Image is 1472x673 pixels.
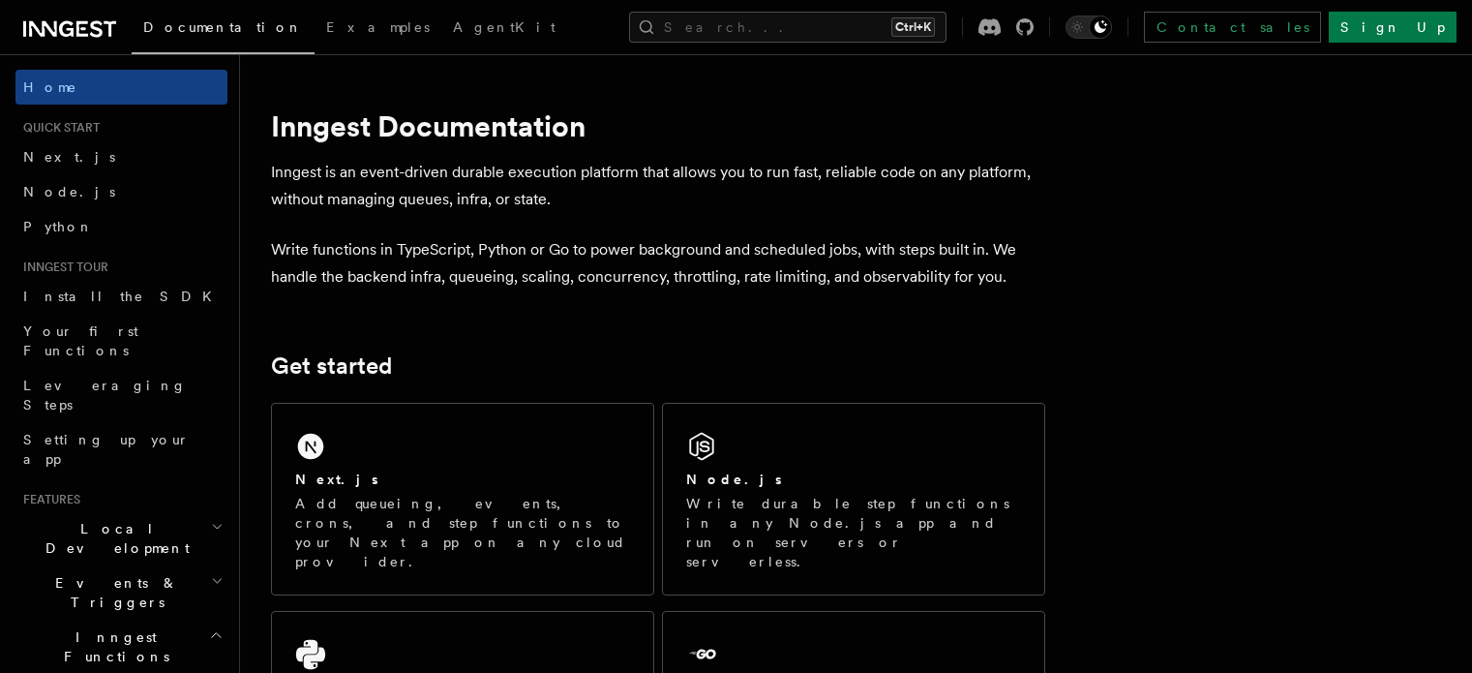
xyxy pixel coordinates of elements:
[15,566,227,620] button: Events & Triggers
[15,422,227,476] a: Setting up your app
[132,6,315,54] a: Documentation
[15,120,100,136] span: Quick start
[686,494,1021,571] p: Write durable step functions in any Node.js app and run on servers or serverless.
[1066,15,1112,39] button: Toggle dark mode
[15,627,209,666] span: Inngest Functions
[15,260,108,275] span: Inngest tour
[23,378,187,413] span: Leveraging Steps
[15,519,211,558] span: Local Development
[15,314,227,368] a: Your first Functions
[15,511,227,566] button: Local Development
[295,494,630,571] p: Add queueing, events, crons, and step functions to your Next app on any cloud provider.
[15,139,227,174] a: Next.js
[15,174,227,209] a: Node.js
[143,19,303,35] span: Documentation
[295,470,378,489] h2: Next.js
[15,209,227,244] a: Python
[15,279,227,314] a: Install the SDK
[662,403,1045,596] a: Node.jsWrite durable step functions in any Node.js app and run on servers or serverless.
[23,219,94,234] span: Python
[23,289,224,304] span: Install the SDK
[441,6,567,52] a: AgentKit
[891,17,935,37] kbd: Ctrl+K
[629,12,946,43] button: Search...Ctrl+K
[15,368,227,422] a: Leveraging Steps
[271,159,1045,213] p: Inngest is an event-driven durable execution platform that allows you to run fast, reliable code ...
[271,236,1045,291] p: Write functions in TypeScript, Python or Go to power background and scheduled jobs, with steps bu...
[686,470,782,489] h2: Node.js
[23,184,115,199] span: Node.js
[15,70,227,105] a: Home
[15,492,80,507] span: Features
[315,6,441,52] a: Examples
[23,77,77,97] span: Home
[271,352,392,380] a: Get started
[23,323,138,358] span: Your first Functions
[1144,12,1321,43] a: Contact sales
[326,19,430,35] span: Examples
[453,19,556,35] span: AgentKit
[271,403,654,596] a: Next.jsAdd queueing, events, crons, and step functions to your Next app on any cloud provider.
[23,432,190,467] span: Setting up your app
[271,108,1045,143] h1: Inngest Documentation
[1329,12,1457,43] a: Sign Up
[23,149,115,165] span: Next.js
[15,573,211,612] span: Events & Triggers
